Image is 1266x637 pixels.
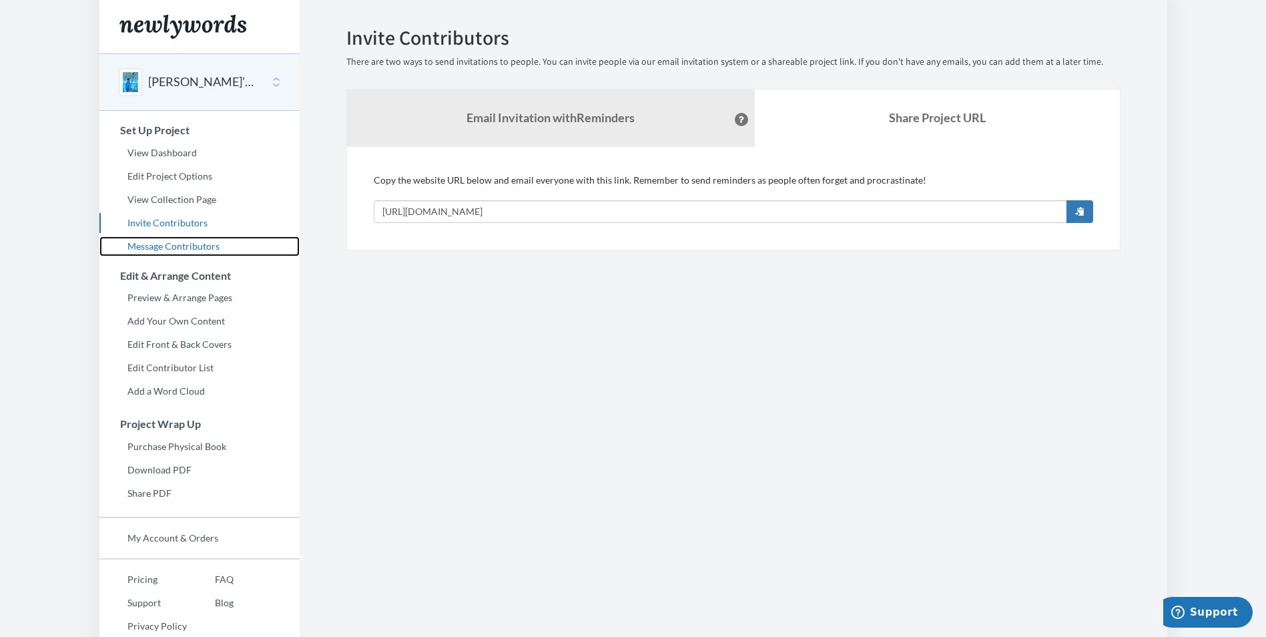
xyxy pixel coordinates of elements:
a: Add Your Own Content [99,311,300,331]
img: Newlywords logo [119,15,246,39]
div: Copy the website URL below and email everyone with this link. Remember to send reminders as peopl... [374,174,1093,223]
strong: Email Invitation with Reminders [466,110,635,125]
a: Message Contributors [99,236,300,256]
a: Add a Word Cloud [99,381,300,401]
h3: Project Wrap Up [100,418,300,430]
a: Edit Project Options [99,166,300,186]
iframe: Opens a widget where you can chat to one of our agents [1163,597,1253,630]
a: Edit Contributor List [99,358,300,378]
a: Pricing [99,570,187,590]
h2: Invite Contributors [346,27,1121,49]
a: FAQ [187,570,234,590]
a: Blog [187,593,234,613]
a: View Collection Page [99,190,300,210]
a: Support [99,593,187,613]
h3: Edit & Arrange Content [100,270,300,282]
a: Share PDF [99,483,300,503]
p: There are two ways to send invitations to people. You can invite people via our email invitation ... [346,55,1121,69]
a: My Account & Orders [99,528,300,548]
a: View Dashboard [99,143,300,163]
a: Preview & Arrange Pages [99,288,300,308]
a: Download PDF [99,460,300,480]
b: Share Project URL [889,110,986,125]
a: Privacy Policy [99,616,187,636]
button: [PERSON_NAME]’s 30th [148,73,256,91]
a: Edit Front & Back Covers [99,335,300,355]
h3: Set Up Project [100,124,300,136]
a: Purchase Physical Book [99,437,300,457]
a: Invite Contributors [99,213,300,233]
